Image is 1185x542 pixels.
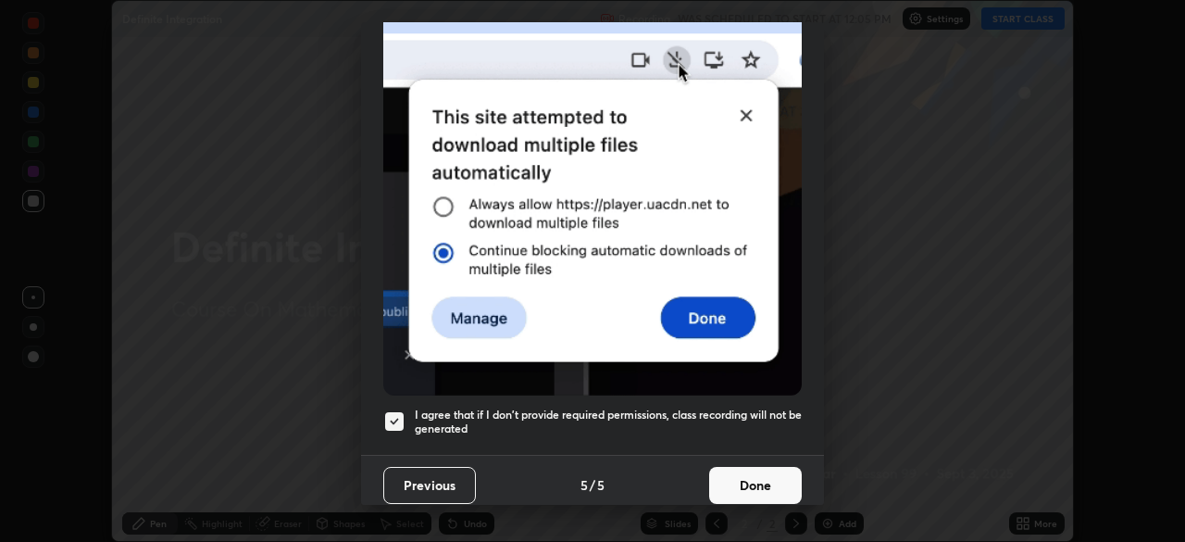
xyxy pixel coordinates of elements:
h4: 5 [580,475,588,495]
button: Previous [383,467,476,504]
h4: / [590,475,595,495]
button: Done [709,467,802,504]
h4: 5 [597,475,605,495]
h5: I agree that if I don't provide required permissions, class recording will not be generated [415,408,802,436]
